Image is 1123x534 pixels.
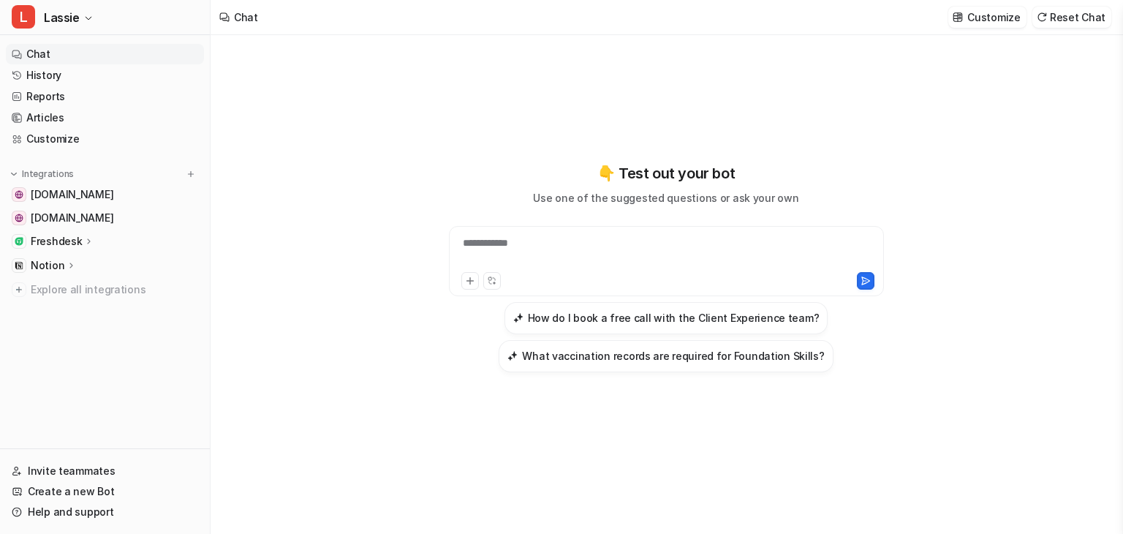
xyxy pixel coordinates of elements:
span: [DOMAIN_NAME] [31,211,113,225]
img: Notion [15,261,23,270]
img: What vaccination records are required for Foundation Skills? [507,350,518,361]
a: Explore all integrations [6,279,204,300]
img: menu_add.svg [186,169,196,179]
a: History [6,65,204,86]
img: expand menu [9,169,19,179]
p: Integrations [22,168,74,180]
img: Freshdesk [15,237,23,246]
p: Notion [31,258,64,273]
a: Help and support [6,502,204,522]
img: explore all integrations [12,282,26,297]
a: www.whenhoundsfly.com[DOMAIN_NAME] [6,184,204,205]
p: Customize [967,10,1020,25]
span: Lassie [44,7,80,28]
h3: How do I book a free call with the Client Experience team? [528,310,820,326]
span: L [12,5,35,29]
img: www.whenhoundsfly.com [15,190,23,199]
div: Chat [234,10,258,25]
button: Customize [948,7,1026,28]
a: Reports [6,86,204,107]
a: Invite teammates [6,461,204,481]
h3: What vaccination records are required for Foundation Skills? [522,348,824,364]
p: Freshdesk [31,234,82,249]
img: online.whenhoundsfly.com [15,214,23,222]
button: Integrations [6,167,78,181]
button: What vaccination records are required for Foundation Skills?What vaccination records are required... [499,340,833,372]
span: [DOMAIN_NAME] [31,187,113,202]
button: Reset Chat [1032,7,1111,28]
img: How do I book a free call with the Client Experience team? [513,312,523,323]
img: reset [1037,12,1047,23]
button: How do I book a free call with the Client Experience team?How do I book a free call with the Clie... [504,302,828,334]
a: Create a new Bot [6,481,204,502]
a: online.whenhoundsfly.com[DOMAIN_NAME] [6,208,204,228]
img: customize [953,12,963,23]
a: Customize [6,129,204,149]
a: Articles [6,108,204,128]
p: 👇 Test out your bot [597,162,735,184]
a: Chat [6,44,204,64]
span: Explore all integrations [31,278,198,301]
p: Use one of the suggested questions or ask your own [533,190,798,206]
